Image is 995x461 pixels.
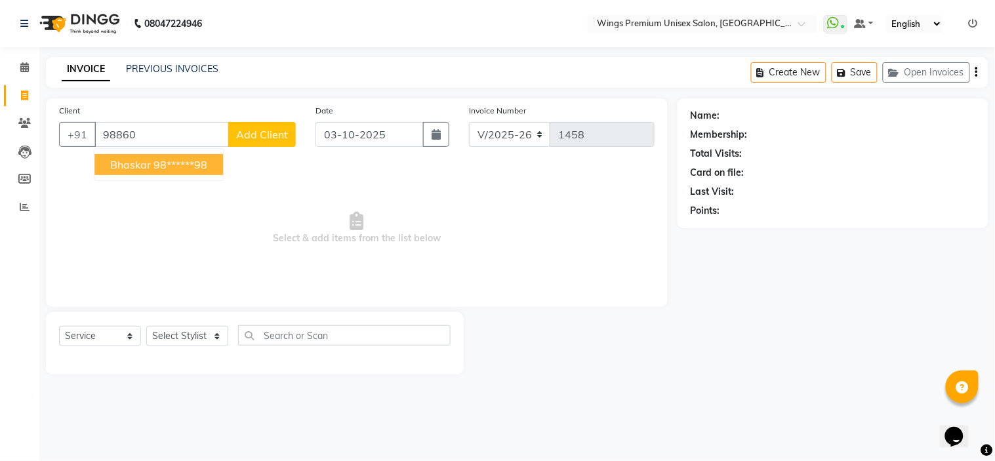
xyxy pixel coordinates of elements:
[59,105,80,117] label: Client
[751,62,826,83] button: Create New
[691,147,742,161] div: Total Visits:
[940,409,982,448] iframe: chat widget
[59,122,96,147] button: +91
[94,122,229,147] input: Search by Name/Mobile/Email/Code
[832,62,878,83] button: Save
[691,166,744,180] div: Card on file:
[228,122,296,147] button: Add Client
[883,62,970,83] button: Open Invoices
[469,105,526,117] label: Invoice Number
[144,5,202,42] b: 08047224946
[110,158,151,171] span: Bhaskar
[59,163,655,294] span: Select & add items from the list below
[691,185,735,199] div: Last Visit:
[126,63,218,75] a: PREVIOUS INVOICES
[62,58,110,81] a: INVOICE
[691,109,720,123] div: Name:
[236,128,288,141] span: Add Client
[315,105,333,117] label: Date
[33,5,123,42] img: logo
[691,128,748,142] div: Membership:
[238,325,451,346] input: Search or Scan
[691,204,720,218] div: Points:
